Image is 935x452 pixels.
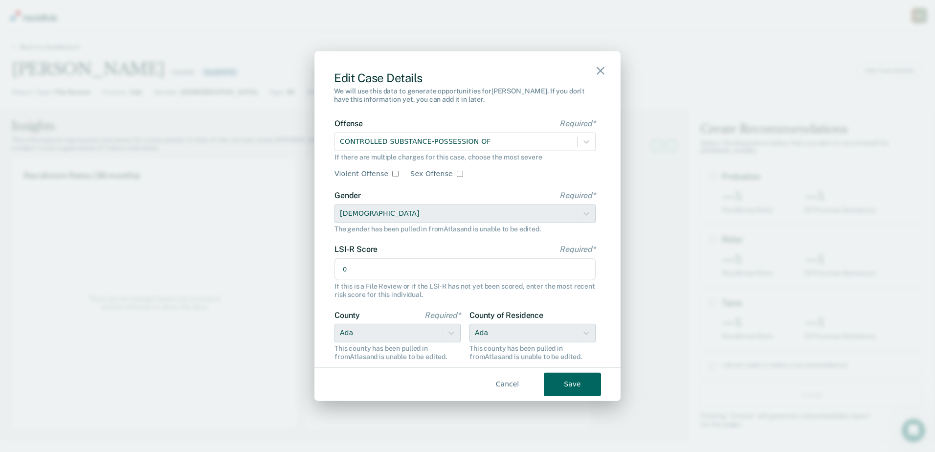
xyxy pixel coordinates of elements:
span: Required* [559,245,596,254]
label: Sex Offense [410,169,452,179]
div: If there are multiple charges for this case, choose the most severe [334,153,596,161]
div: This county has been pulled in from Atlas and is unable to be edited. [334,344,461,361]
label: County [334,310,461,319]
div: Edit Case Details [334,71,601,85]
span: Required* [559,191,596,200]
div: We will use this data to generate opportunities for [PERSON_NAME] . If you don't have this inform... [334,87,601,104]
button: Cancel [479,372,536,396]
div: If this is a File Review or if the LSI-R has not yet been scored, enter the most recent risk scor... [334,282,596,299]
label: LSI-R Score [334,245,596,254]
button: Save [544,372,601,396]
label: County of Residence [469,310,596,319]
label: Gender [334,191,596,200]
label: Violent Offense [334,169,388,179]
span: Required* [424,310,461,319]
div: The gender has been pulled in from Atlas and is unable to be edited. [334,225,596,233]
div: This county has been pulled in from Atlas and is unable to be edited. [469,344,596,361]
label: Offense [334,119,596,128]
span: Required* [559,119,596,128]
